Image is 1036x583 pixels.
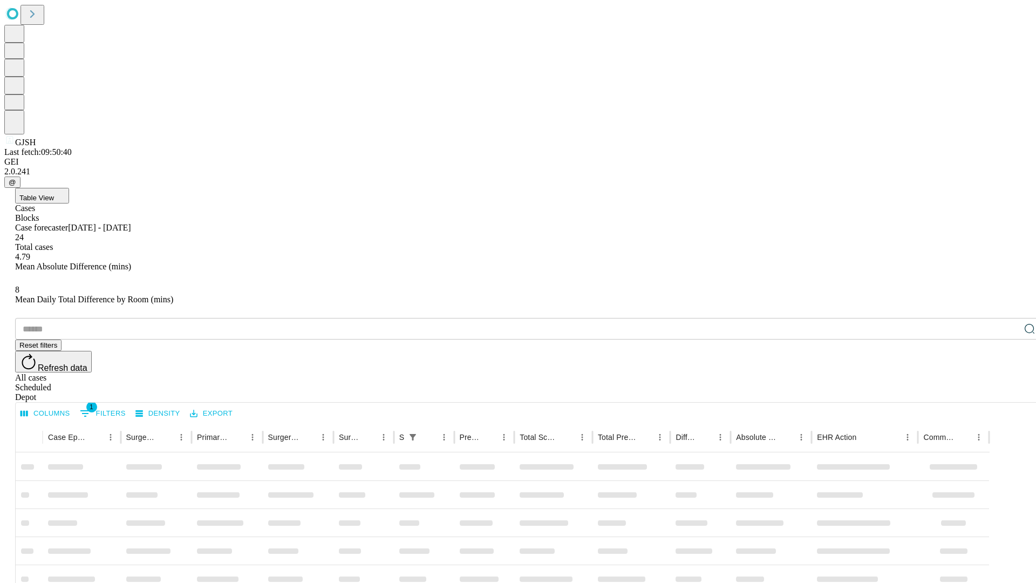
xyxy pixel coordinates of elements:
div: GEI [4,157,1032,167]
div: Case Epic Id [48,433,87,442]
button: @ [4,177,21,188]
div: EHR Action [817,433,856,442]
div: Predicted In Room Duration [460,433,481,442]
button: Refresh data [15,351,92,372]
span: 4.79 [15,252,30,261]
span: [DATE] - [DATE] [68,223,131,232]
div: Comments [923,433,955,442]
button: Menu [496,430,512,445]
div: Primary Service [197,433,228,442]
button: Sort [88,430,103,445]
button: Show filters [77,405,128,422]
span: Last fetch: 09:50:40 [4,147,72,157]
button: Menu [575,430,590,445]
button: Sort [301,430,316,445]
button: Sort [159,430,174,445]
button: Sort [560,430,575,445]
button: Menu [245,430,260,445]
div: Total Predicted Duration [598,433,637,442]
button: Menu [174,430,189,445]
button: Sort [361,430,376,445]
div: Surgery Name [268,433,299,442]
button: Sort [698,430,713,445]
button: Sort [637,430,652,445]
button: Menu [713,430,728,445]
button: Select columns [18,405,73,422]
span: Reset filters [19,341,57,349]
button: Sort [857,430,873,445]
div: Absolute Difference [736,433,778,442]
button: Sort [956,430,971,445]
div: 2.0.241 [4,167,1032,177]
div: Surgeon Name [126,433,158,442]
span: 24 [15,233,24,242]
button: Menu [900,430,915,445]
div: Difference [676,433,697,442]
button: Menu [971,430,986,445]
button: Sort [481,430,496,445]
span: Case forecaster [15,223,68,232]
button: Menu [437,430,452,445]
button: Menu [652,430,667,445]
div: 1 active filter [405,430,420,445]
span: 8 [15,285,19,294]
span: Refresh data [38,363,87,372]
div: Total Scheduled Duration [520,433,558,442]
span: 1 [86,402,97,412]
button: Menu [103,430,118,445]
button: Menu [316,430,331,445]
span: @ [9,178,16,186]
button: Show filters [405,430,420,445]
span: Total cases [15,242,53,252]
button: Reset filters [15,340,62,351]
div: Surgery Date [339,433,360,442]
button: Sort [779,430,794,445]
button: Density [133,405,183,422]
div: Scheduled In Room Duration [399,433,404,442]
button: Table View [15,188,69,204]
span: Mean Absolute Difference (mins) [15,262,131,271]
button: Menu [794,430,809,445]
button: Menu [376,430,391,445]
span: Table View [19,194,54,202]
span: GJSH [15,138,36,147]
button: Sort [421,430,437,445]
span: Mean Daily Total Difference by Room (mins) [15,295,173,304]
button: Export [187,405,235,422]
button: Sort [230,430,245,445]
